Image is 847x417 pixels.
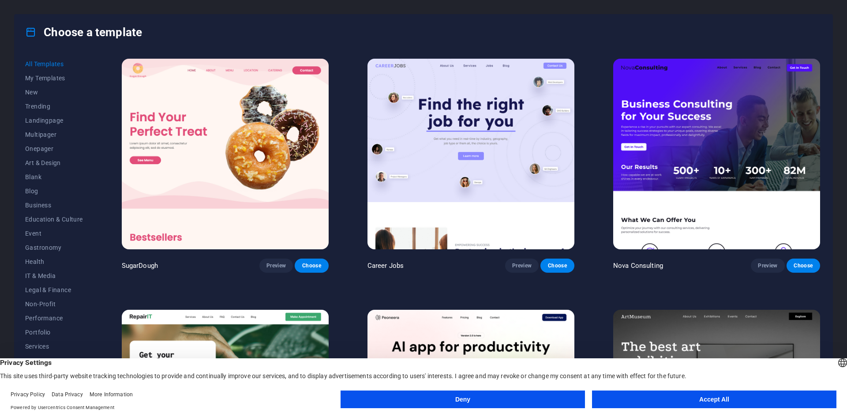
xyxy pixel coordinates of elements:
[25,255,83,269] button: Health
[25,103,83,110] span: Trending
[25,216,83,223] span: Education & Culture
[25,343,83,350] span: Services
[25,286,83,293] span: Legal & Finance
[787,259,820,273] button: Choose
[25,353,83,368] button: Sports & Beauty
[25,145,83,152] span: Onepager
[25,173,83,180] span: Blank
[25,25,142,39] h4: Choose a template
[25,202,83,209] span: Business
[25,117,83,124] span: Landingpage
[25,170,83,184] button: Blank
[547,262,567,269] span: Choose
[25,357,83,364] span: Sports & Beauty
[25,226,83,240] button: Event
[25,85,83,99] button: New
[122,261,158,270] p: SugarDough
[25,156,83,170] button: Art & Design
[25,99,83,113] button: Trending
[25,131,83,138] span: Multipager
[25,60,83,68] span: All Templates
[540,259,574,273] button: Choose
[122,59,329,249] img: SugarDough
[505,259,539,273] button: Preview
[367,59,574,249] img: Career Jobs
[25,89,83,96] span: New
[25,128,83,142] button: Multipager
[751,259,784,273] button: Preview
[25,269,83,283] button: IT & Media
[25,240,83,255] button: Gastronomy
[25,198,83,212] button: Business
[25,230,83,237] span: Event
[25,329,83,336] span: Portfolio
[25,301,83,308] span: Non-Profit
[25,71,83,85] button: My Templates
[25,339,83,353] button: Services
[25,244,83,251] span: Gastronomy
[302,262,321,269] span: Choose
[295,259,328,273] button: Choose
[613,59,820,249] img: Nova Consulting
[25,75,83,82] span: My Templates
[25,184,83,198] button: Blog
[25,188,83,195] span: Blog
[25,258,83,265] span: Health
[25,142,83,156] button: Onepager
[25,297,83,311] button: Non-Profit
[758,262,777,269] span: Preview
[25,272,83,279] span: IT & Media
[367,261,404,270] p: Career Jobs
[25,113,83,128] button: Landingpage
[25,315,83,322] span: Performance
[25,311,83,325] button: Performance
[794,262,813,269] span: Choose
[512,262,532,269] span: Preview
[25,159,83,166] span: Art & Design
[25,57,83,71] button: All Templates
[25,325,83,339] button: Portfolio
[25,283,83,297] button: Legal & Finance
[259,259,293,273] button: Preview
[613,261,663,270] p: Nova Consulting
[25,212,83,226] button: Education & Culture
[266,262,286,269] span: Preview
